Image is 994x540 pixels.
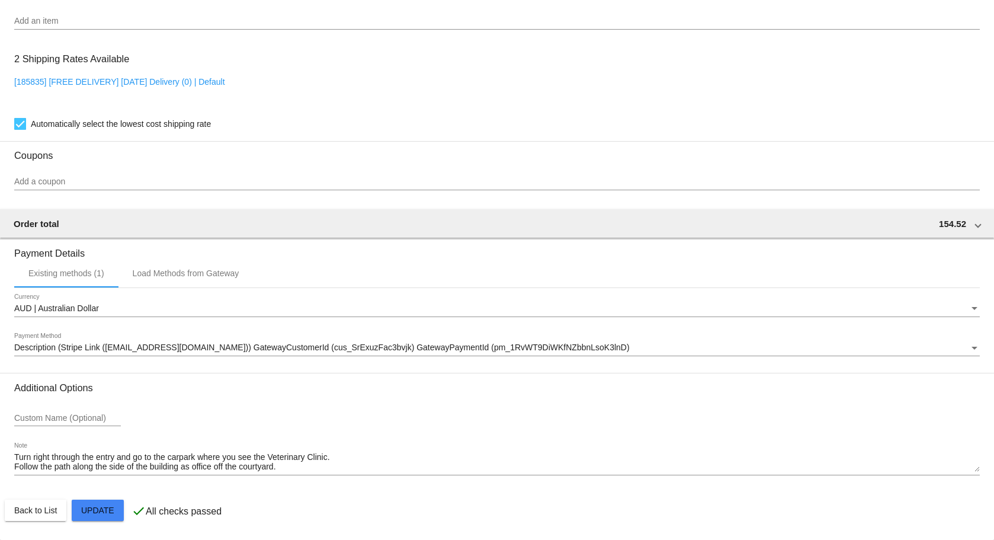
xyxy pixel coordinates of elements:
div: Existing methods (1) [28,269,104,278]
mat-icon: check [132,504,146,518]
div: Load Methods from Gateway [133,269,239,278]
span: AUD | Australian Dollar [14,303,99,313]
span: 154.52 [939,219,966,229]
h3: 2 Shipping Rates Available [14,46,129,72]
input: Custom Name (Optional) [14,414,121,423]
mat-select: Currency [14,304,980,314]
button: Update [72,500,124,521]
h3: Additional Options [14,382,980,394]
span: Back to List [14,506,57,515]
span: Update [81,506,114,515]
p: All checks passed [146,506,222,517]
span: Description (Stripe Link ([EMAIL_ADDRESS][DOMAIN_NAME])) GatewayCustomerId (cus_SrExuzFac3bvjk) G... [14,343,630,352]
h3: Payment Details [14,239,980,259]
span: Automatically select the lowest cost shipping rate [31,117,211,131]
h3: Coupons [14,141,980,161]
span: Order total [14,219,59,229]
mat-select: Payment Method [14,343,980,353]
button: Back to List [5,500,66,521]
input: Add an item [14,17,980,26]
a: [185835] [FREE DELIVERY] [DATE] Delivery (0) | Default [14,77,225,87]
input: Add a coupon [14,177,980,187]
